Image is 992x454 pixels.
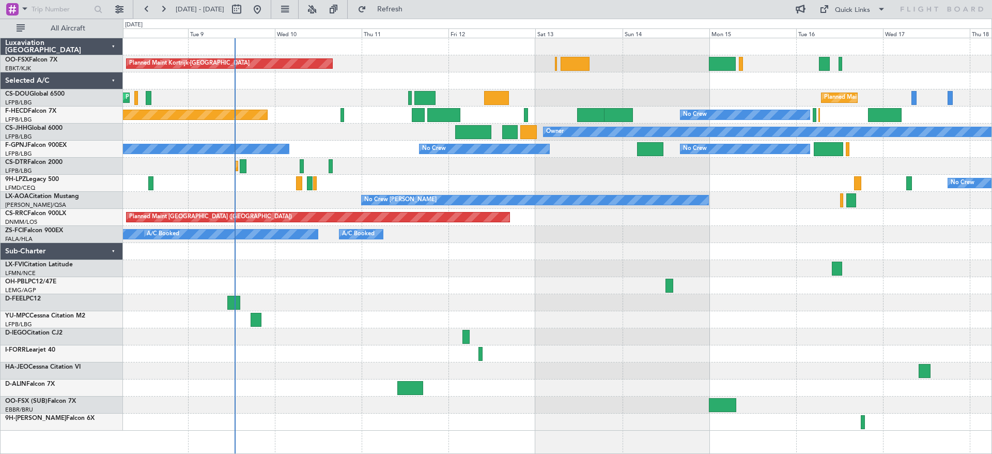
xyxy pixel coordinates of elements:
a: I-FORRLearjet 40 [5,347,55,353]
div: Planned Maint [GEOGRAPHIC_DATA] ([GEOGRAPHIC_DATA]) [129,209,292,225]
a: LX-AOACitation Mustang [5,193,79,200]
span: OH-PBL [5,279,28,285]
button: Quick Links [814,1,891,18]
a: EBKT/KJK [5,65,31,72]
span: 9H-LPZ [5,176,26,183]
div: Thu 11 [362,28,448,38]
span: D-FEEL [5,296,26,302]
a: CS-DTRFalcon 2000 [5,159,63,165]
span: D-IEGO [5,330,27,336]
div: No Crew [683,107,707,123]
a: OO-FSXFalcon 7X [5,57,57,63]
div: Quick Links [835,5,870,16]
div: Owner [546,124,564,140]
a: CS-JHHGlobal 6000 [5,125,63,131]
span: D-ALIN [5,381,26,387]
div: A/C Booked [147,226,179,242]
a: LFPB/LBG [5,133,32,141]
div: No Crew [422,141,446,157]
div: No Crew [PERSON_NAME] [364,192,437,208]
span: OO-FSX [5,57,29,63]
a: LX-FVICitation Latitude [5,262,73,268]
a: LEMG/AGP [5,286,36,294]
a: OO-FSX (SUB)Falcon 7X [5,398,76,404]
span: LX-FVI [5,262,24,268]
span: ZS-FCI [5,228,24,234]
div: Wed 10 [275,28,362,38]
a: EBBR/BRU [5,406,33,414]
span: All Aircraft [27,25,109,32]
a: YU-MPCCessna Citation M2 [5,313,85,319]
span: CS-DTR [5,159,27,165]
span: Refresh [368,6,412,13]
span: CS-DOU [5,91,29,97]
div: Tue 9 [188,28,275,38]
a: [PERSON_NAME]/QSA [5,201,66,209]
input: Trip Number [32,2,91,17]
a: D-FEELPC12 [5,296,41,302]
div: A/C Booked [342,226,375,242]
div: Sun 14 [623,28,709,38]
span: CS-JHH [5,125,27,131]
a: CS-DOUGlobal 6500 [5,91,65,97]
div: Mon 8 [101,28,188,38]
span: HA-JEO [5,364,28,370]
a: HA-JEOCessna Citation VI [5,364,81,370]
div: Planned Maint Mugla ([GEOGRAPHIC_DATA]) [238,158,358,174]
div: No Crew [951,175,974,191]
span: 9H-[PERSON_NAME] [5,415,66,421]
a: D-IEGOCitation CJ2 [5,330,63,336]
span: F-HECD [5,108,28,114]
a: CS-RRCFalcon 900LX [5,210,66,217]
div: Fri 12 [448,28,535,38]
a: F-HECDFalcon 7X [5,108,56,114]
a: 9H-[PERSON_NAME]Falcon 6X [5,415,95,421]
a: D-ALINFalcon 7X [5,381,55,387]
div: No Crew [683,141,707,157]
button: All Aircraft [11,20,112,37]
a: F-GPNJFalcon 900EX [5,142,67,148]
span: F-GPNJ [5,142,27,148]
span: CS-RRC [5,210,27,217]
a: OH-PBLPC12/47E [5,279,56,285]
a: LFPB/LBG [5,321,32,328]
a: 9H-LPZLegacy 500 [5,176,59,183]
a: LFPB/LBG [5,116,32,124]
div: Tue 16 [796,28,883,38]
a: LFPB/LBG [5,99,32,107]
div: Mon 15 [709,28,796,38]
a: DNMM/LOS [5,218,37,226]
div: Planned Maint [GEOGRAPHIC_DATA] ([GEOGRAPHIC_DATA]) [126,90,288,105]
a: LFMD/CEQ [5,184,35,192]
div: Planned Maint [GEOGRAPHIC_DATA] ([GEOGRAPHIC_DATA]) [824,90,987,105]
a: FALA/HLA [5,235,33,243]
div: [DATE] [125,21,143,29]
span: LX-AOA [5,193,29,200]
span: YU-MPC [5,313,29,319]
a: ZS-FCIFalcon 900EX [5,228,63,234]
span: I-FORR [5,347,26,353]
div: Planned Maint Kortrijk-[GEOGRAPHIC_DATA] [129,56,250,71]
span: [DATE] - [DATE] [176,5,224,14]
div: Wed 17 [883,28,970,38]
div: Sat 13 [535,28,622,38]
a: LFPB/LBG [5,150,32,158]
a: LFMN/NCE [5,269,36,277]
span: OO-FSX (SUB) [5,398,48,404]
button: Refresh [353,1,415,18]
a: LFPB/LBG [5,167,32,175]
